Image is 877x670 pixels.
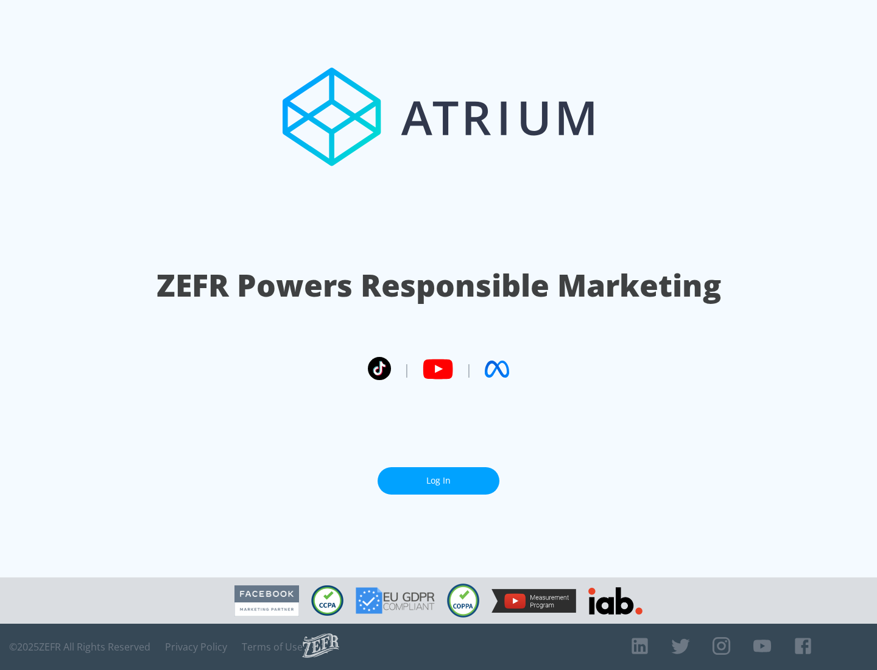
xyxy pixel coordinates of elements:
img: GDPR Compliant [356,587,435,614]
img: CCPA Compliant [311,585,343,616]
img: YouTube Measurement Program [491,589,576,613]
img: COPPA Compliant [447,584,479,618]
img: Facebook Marketing Partner [234,585,299,616]
span: © 2025 ZEFR All Rights Reserved [9,641,150,653]
a: Terms of Use [242,641,303,653]
img: IAB [588,587,643,615]
span: | [403,360,410,378]
h1: ZEFR Powers Responsible Marketing [157,264,721,306]
a: Log In [378,467,499,495]
span: | [465,360,473,378]
a: Privacy Policy [165,641,227,653]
